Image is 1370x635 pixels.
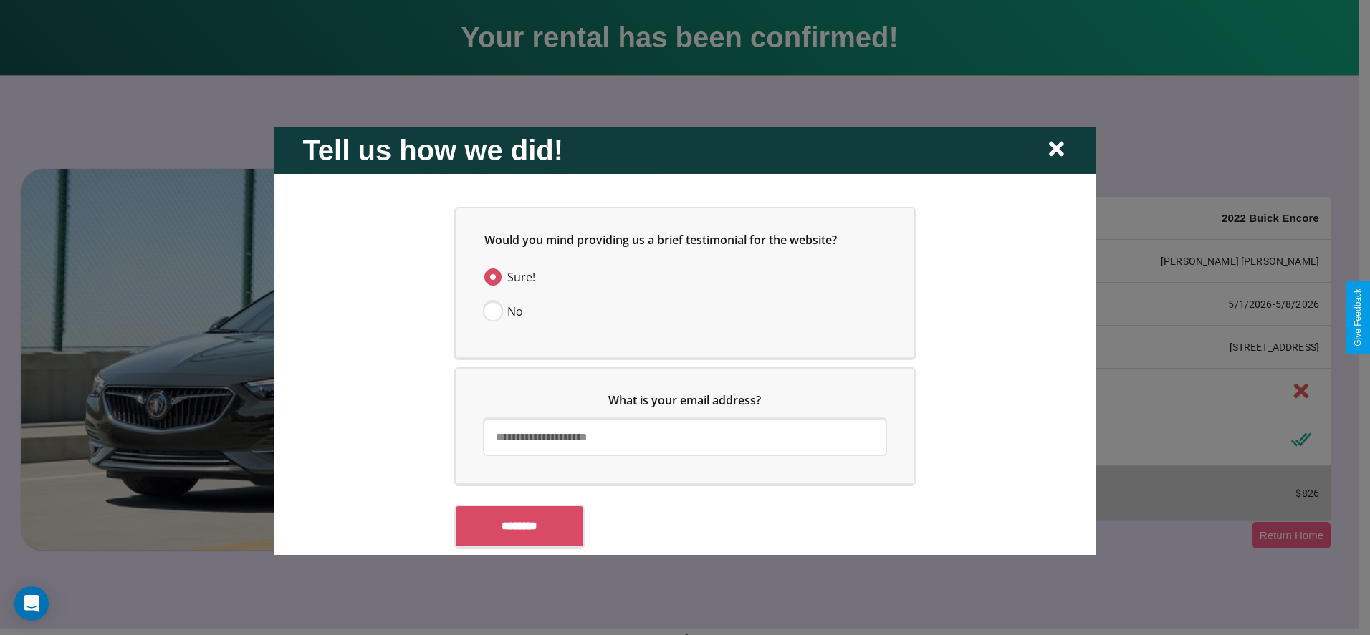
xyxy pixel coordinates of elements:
[484,231,837,247] span: Would you mind providing us a brief testimonial for the website?
[507,268,535,285] span: Sure!
[609,392,762,407] span: What is your email address?
[14,586,49,621] div: Open Intercom Messenger
[302,134,563,166] h2: Tell us how we did!
[1353,289,1363,346] div: Give Feedback
[507,302,523,319] span: No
